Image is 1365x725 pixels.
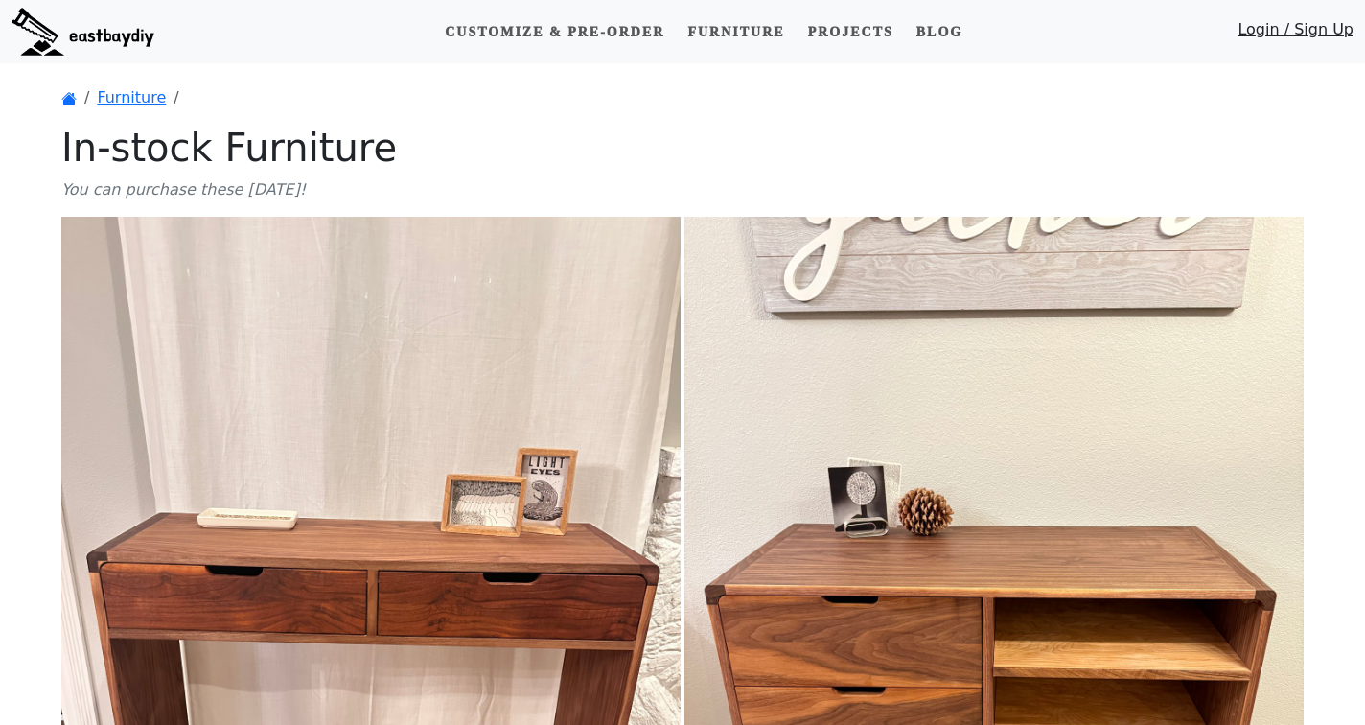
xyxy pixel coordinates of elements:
i: You can purchase these [DATE]! [61,180,306,199]
a: Blog [909,14,970,50]
a: Furniture [97,88,166,106]
a: Customize & Pre-order [437,14,672,50]
a: Login / Sign Up [1238,18,1353,50]
nav: breadcrumb [61,86,1304,109]
a: Furniture [680,14,792,50]
img: eastbaydiy [12,8,154,56]
a: Projects [800,14,901,50]
h1: In-stock Furniture [61,125,1304,171]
